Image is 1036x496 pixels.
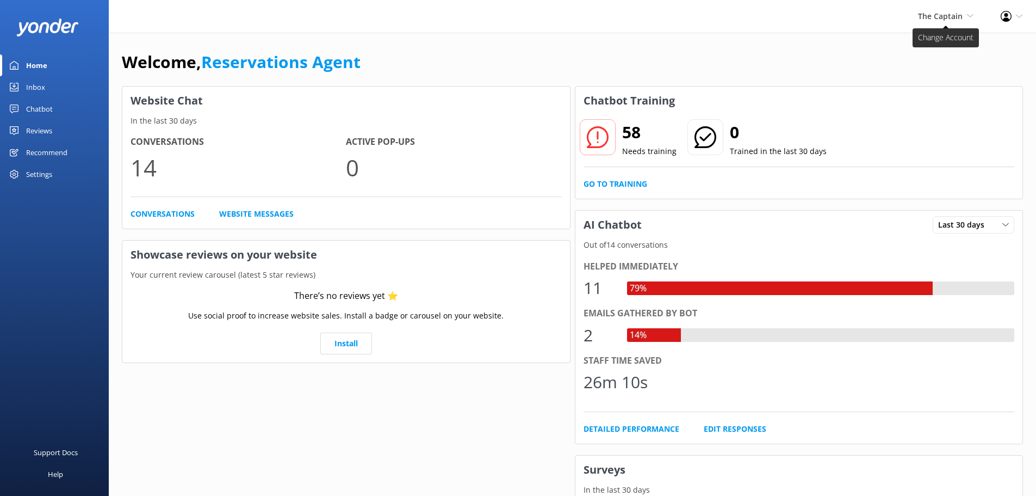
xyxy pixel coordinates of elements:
[131,149,346,186] p: 14
[584,260,1015,274] div: Helped immediately
[575,239,1023,251] p: Out of 14 conversations
[26,120,52,142] div: Reviews
[584,307,1015,321] div: Emails gathered by bot
[938,219,991,231] span: Last 30 days
[627,328,649,342] div: 14%
[346,135,561,149] h4: Active Pop-ups
[26,54,47,76] div: Home
[201,51,361,73] a: Reservations Agent
[730,119,827,145] h2: 0
[34,442,78,463] div: Support Docs
[320,333,372,354] a: Install
[122,115,570,127] p: In the last 30 days
[122,87,570,115] h3: Website Chat
[26,98,53,120] div: Chatbot
[131,135,346,149] h4: Conversations
[575,87,683,115] h3: Chatbot Training
[584,354,1015,368] div: Staff time saved
[627,281,649,296] div: 79%
[346,149,561,186] p: 0
[584,322,616,348] div: 2
[704,423,766,435] a: Edit Responses
[584,423,679,435] a: Detailed Performance
[584,178,647,190] a: Go to Training
[26,76,45,98] div: Inbox
[26,142,67,163] div: Recommend
[622,119,677,145] h2: 58
[730,145,827,157] p: Trained in the last 30 days
[219,208,294,220] a: Website Messages
[131,208,195,220] a: Conversations
[16,19,79,36] img: yonder-white-logo.png
[122,269,570,281] p: Your current review carousel (latest 5 star reviews)
[575,211,650,239] h3: AI Chatbot
[584,369,648,395] div: 26m 10s
[622,145,677,157] p: Needs training
[294,289,398,303] div: There’s no reviews yet ⭐
[122,49,361,75] h1: Welcome,
[575,456,1023,484] h3: Surveys
[122,241,570,269] h3: Showcase reviews on your website
[575,484,1023,496] p: In the last 30 days
[584,275,616,301] div: 11
[26,163,52,185] div: Settings
[48,463,63,485] div: Help
[918,11,963,21] span: The Captain
[188,310,504,322] p: Use social proof to increase website sales. Install a badge or carousel on your website.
